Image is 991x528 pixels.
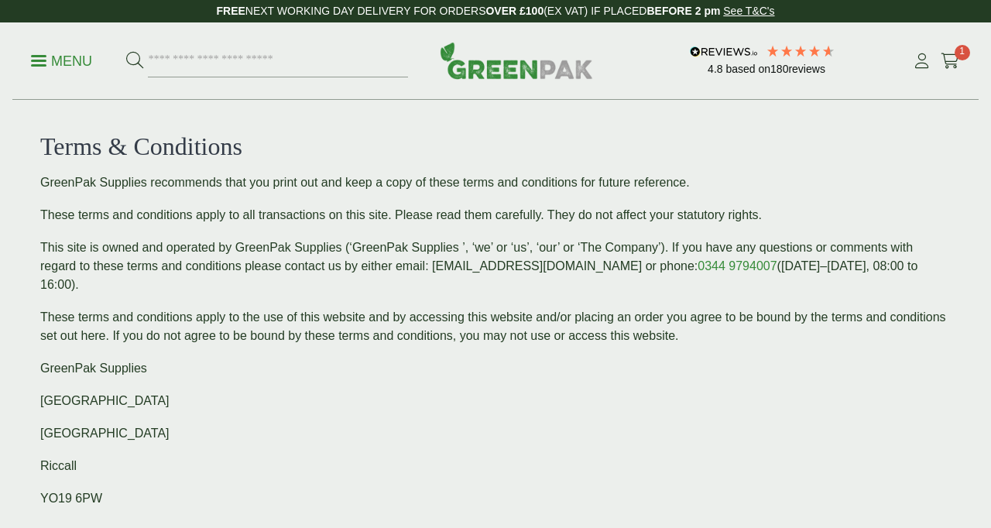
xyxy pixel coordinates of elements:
span: reviews [788,63,825,75]
i: My Account [912,53,931,69]
strong: OVER £100 [485,5,544,17]
h2: Terms & Conditions [40,132,951,161]
img: GreenPak Supplies [440,42,593,79]
p: [GEOGRAPHIC_DATA] [40,424,951,443]
p: Riccall [40,457,951,475]
p: This site is owned and operated by GreenPak Supplies (‘GreenPak Supplies ’, ‘we’ or ‘us’, ‘our’ o... [40,238,951,294]
span: 180 [770,63,788,75]
p: These terms and conditions apply to all transactions on this site. Please read them carefully. Th... [40,206,951,225]
a: 0344 9794007 [698,259,777,273]
p: Menu [31,52,92,70]
a: See T&C's [723,5,774,17]
p: [GEOGRAPHIC_DATA] [40,392,951,410]
p: These terms and conditions apply to the use of this website and by accessing this website and/or ... [40,308,951,345]
strong: BEFORE 2 pm [646,5,720,17]
span: Based on [725,63,770,75]
i: Cart [941,53,960,69]
span: 1 [955,45,970,60]
p: GreenPak Supplies recommends that you print out and keep a copy of these terms and conditions for... [40,173,951,192]
span: 4.8 [708,63,725,75]
div: 4.78 Stars [766,44,835,58]
a: Menu [31,52,92,67]
img: REVIEWS.io [690,46,757,57]
strong: FREE [216,5,245,17]
p: YO19 6PW [40,489,951,508]
a: 1 [941,50,960,73]
p: GreenPak Supplies [40,359,951,378]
